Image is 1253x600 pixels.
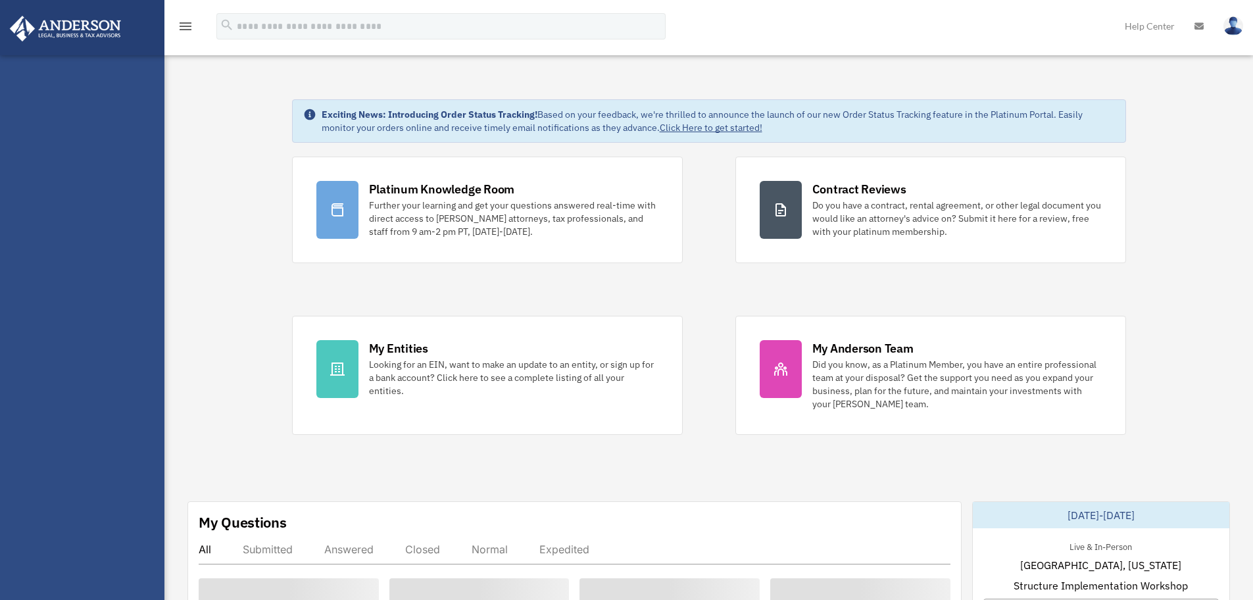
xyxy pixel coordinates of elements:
[322,108,1115,134] div: Based on your feedback, we're thrilled to announce the launch of our new Order Status Tracking fe...
[1223,16,1243,36] img: User Pic
[472,543,508,556] div: Normal
[405,543,440,556] div: Closed
[369,199,658,238] div: Further your learning and get your questions answered real-time with direct access to [PERSON_NAM...
[199,543,211,556] div: All
[199,512,287,532] div: My Questions
[292,316,683,435] a: My Entities Looking for an EIN, want to make an update to an entity, or sign up for a bank accoun...
[369,181,515,197] div: Platinum Knowledge Room
[322,109,537,120] strong: Exciting News: Introducing Order Status Tracking!
[369,358,658,397] div: Looking for an EIN, want to make an update to an entity, or sign up for a bank account? Click her...
[243,543,293,556] div: Submitted
[1059,539,1142,553] div: Live & In-Person
[660,122,762,134] a: Click Here to get started!
[812,358,1102,411] div: Did you know, as a Platinum Member, you have an entire professional team at your disposal? Get th...
[812,199,1102,238] div: Do you have a contract, rental agreement, or other legal document you would like an attorney's ad...
[292,157,683,263] a: Platinum Knowledge Room Further your learning and get your questions answered real-time with dire...
[735,157,1126,263] a: Contract Reviews Do you have a contract, rental agreement, or other legal document you would like...
[973,502,1229,528] div: [DATE]-[DATE]
[1014,578,1188,593] span: Structure Implementation Workshop
[812,181,906,197] div: Contract Reviews
[220,18,234,32] i: search
[6,16,125,41] img: Anderson Advisors Platinum Portal
[539,543,589,556] div: Expedited
[369,340,428,357] div: My Entities
[178,23,193,34] a: menu
[324,543,374,556] div: Answered
[735,316,1126,435] a: My Anderson Team Did you know, as a Platinum Member, you have an entire professional team at your...
[178,18,193,34] i: menu
[1020,557,1181,573] span: [GEOGRAPHIC_DATA], [US_STATE]
[812,340,914,357] div: My Anderson Team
